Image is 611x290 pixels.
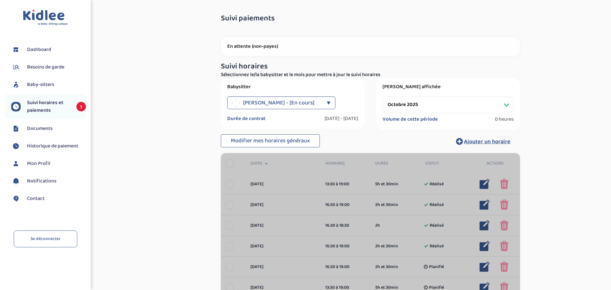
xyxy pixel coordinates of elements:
[383,116,438,123] label: Volume de cette période
[27,142,78,150] span: Historique de paiement
[221,71,520,79] p: Sélectionnez le/la babysitter et le mois pour mettre à jour le suivi horaires
[27,160,50,167] span: Mon Profil
[76,102,86,111] span: 1
[11,141,86,151] a: Historique de paiement
[14,230,77,247] a: Se déconnecter
[11,194,21,203] img: contact.svg
[221,14,275,23] span: Suivi paiements
[27,99,70,114] span: Suivi horaires et paiements
[227,116,265,122] label: Durée de contrat
[464,137,510,146] span: Ajouter un horaire
[11,80,86,89] a: Baby-sitters
[325,116,358,122] label: [DATE] - [DATE]
[11,176,86,186] a: Notifications
[11,124,21,133] img: documents.svg
[27,125,53,132] span: Documents
[27,81,54,88] span: Baby-sitters
[11,102,21,111] img: suivihoraire.svg
[11,176,21,186] img: notification.svg
[11,80,21,89] img: babysitters.svg
[446,134,520,148] button: Ajouter un horaire
[227,84,358,90] label: Babysitter
[221,134,320,148] button: Modifier mes horaires généraux
[243,96,314,109] span: [PERSON_NAME] - [En cours]
[11,99,86,114] a: Suivi horaires et paiements 1
[27,63,64,71] span: Besoins de garde
[23,10,68,26] img: logo.svg
[11,159,21,168] img: profil.svg
[11,45,21,54] img: dashboard.svg
[27,177,56,185] span: Notifications
[11,62,21,72] img: besoin.svg
[27,195,45,202] span: Contact
[11,194,86,203] a: Contact
[231,136,310,145] span: Modifier mes horaires généraux
[221,62,520,71] h3: Suivi horaires
[11,141,21,151] img: suivihoraire.svg
[327,96,330,109] div: ▼
[383,84,514,90] label: [PERSON_NAME] affichée
[11,159,86,168] a: Mon Profil
[11,124,86,133] a: Documents
[11,45,86,54] a: Dashboard
[495,116,514,123] span: 0 heures
[227,43,514,50] p: En attente (non-payes)
[27,46,51,53] span: Dashboard
[11,62,86,72] a: Besoins de garde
